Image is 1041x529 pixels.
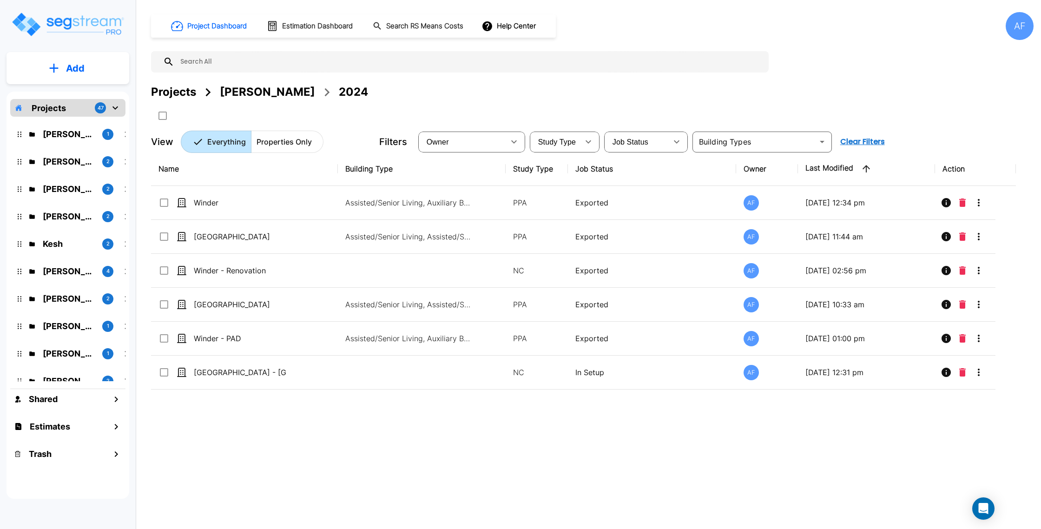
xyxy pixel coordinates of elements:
[969,329,988,348] button: More-Options
[194,299,287,310] p: [GEOGRAPHIC_DATA]
[194,265,287,276] p: Winder - Renovation
[420,129,505,155] div: Select
[744,263,759,278] div: AF
[798,152,935,186] th: Last Modified
[805,299,928,310] p: [DATE] 10:33 am
[106,212,110,220] p: 2
[937,329,955,348] button: Info
[106,295,110,303] p: 2
[575,197,728,208] p: Exported
[379,135,407,149] p: Filters
[369,17,468,35] button: Search RS Means Costs
[43,375,95,387] p: Knoble
[937,193,955,212] button: Info
[187,21,247,32] h1: Project Dashboard
[263,16,358,36] button: Estimation Dashboard
[151,135,173,149] p: View
[427,138,449,146] span: Owner
[167,16,252,36] button: Project Dashboard
[107,322,109,330] p: 1
[513,299,560,310] p: PPA
[43,347,95,360] p: Asher Silverberg
[43,265,95,278] p: Josh Strum
[744,331,759,346] div: AF
[194,333,287,344] p: Winder - PAD
[106,185,110,193] p: 2
[744,229,759,245] div: AF
[695,135,814,148] input: Building Types
[805,231,928,242] p: [DATE] 11:44 am
[345,333,471,344] p: Assisted/Senior Living, Auxiliary Building, Assisted/Senior Living Site
[66,61,85,75] p: Add
[29,393,58,405] h1: Shared
[106,158,110,165] p: 2
[251,131,323,153] button: Properties Only
[30,420,70,433] h1: Estimates
[736,152,798,186] th: Owner
[32,102,66,114] p: Projects
[220,84,315,100] div: [PERSON_NAME]
[955,363,969,382] button: Delete
[194,367,287,378] p: [GEOGRAPHIC_DATA] - [GEOGRAPHIC_DATA]
[174,51,764,73] input: Search All
[969,261,988,280] button: More-Options
[568,152,736,186] th: Job Status
[506,152,568,186] th: Study Type
[955,261,969,280] button: Delete
[43,320,95,332] p: Michael Heinemann
[513,197,560,208] p: PPA
[43,238,95,250] p: Kesh
[575,367,728,378] p: In Setup
[11,11,125,38] img: Logo
[345,231,471,242] p: Assisted/Senior Living, Assisted/Senior Living Site
[969,295,988,314] button: More-Options
[969,193,988,212] button: More-Options
[969,363,988,382] button: More-Options
[744,365,759,380] div: AF
[937,261,955,280] button: Info
[153,106,172,125] button: SelectAll
[345,299,471,310] p: Assisted/Senior Living, Assisted/Senior Living Site
[538,138,576,146] span: Study Type
[1006,12,1034,40] div: AF
[613,138,648,146] span: Job Status
[513,265,560,276] p: NC
[43,210,95,223] p: Ari Eisenman
[43,128,95,140] p: Isaak Markovitz
[805,367,928,378] p: [DATE] 12:31 pm
[575,231,728,242] p: Exported
[837,132,889,151] button: Clear Filters
[805,265,928,276] p: [DATE] 02:56 pm
[181,131,251,153] button: Everything
[575,333,728,344] p: Exported
[345,197,471,208] p: Assisted/Senior Living, Auxiliary Building, Assisted/Senior Living Site
[106,377,110,385] p: 2
[98,104,104,112] p: 47
[151,152,338,186] th: Name
[513,333,560,344] p: PPA
[194,197,287,208] p: Winder
[955,329,969,348] button: Delete
[151,84,196,100] div: Projects
[575,299,728,310] p: Exported
[338,152,506,186] th: Building Type
[955,193,969,212] button: Delete
[805,333,928,344] p: [DATE] 01:00 pm
[744,297,759,312] div: AF
[955,295,969,314] button: Delete
[106,267,110,275] p: 4
[43,183,95,195] p: Jay Hershowitz
[106,240,110,248] p: 2
[339,84,368,100] div: 2024
[257,136,312,147] p: Properties Only
[513,367,560,378] p: NC
[207,136,246,147] p: Everything
[937,363,955,382] button: Info
[194,231,287,242] p: [GEOGRAPHIC_DATA]
[43,292,95,305] p: Chuny Herzka
[7,55,129,82] button: Add
[107,350,109,357] p: 1
[969,227,988,246] button: More-Options
[805,197,928,208] p: [DATE] 12:34 pm
[282,21,353,32] h1: Estimation Dashboard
